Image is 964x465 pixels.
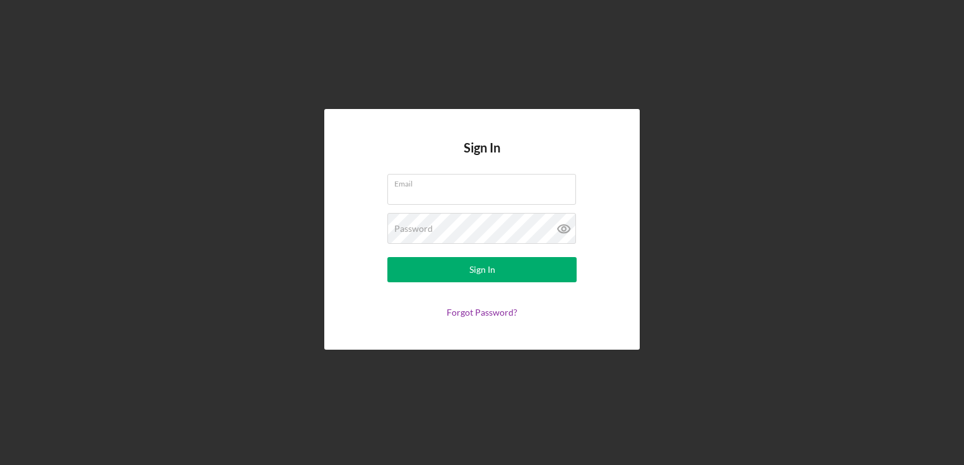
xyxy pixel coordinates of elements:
[394,224,433,234] label: Password
[447,307,517,318] a: Forgot Password?
[394,175,576,188] label: Email
[464,141,500,174] h4: Sign In
[469,257,495,282] div: Sign In
[387,257,577,282] button: Sign In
